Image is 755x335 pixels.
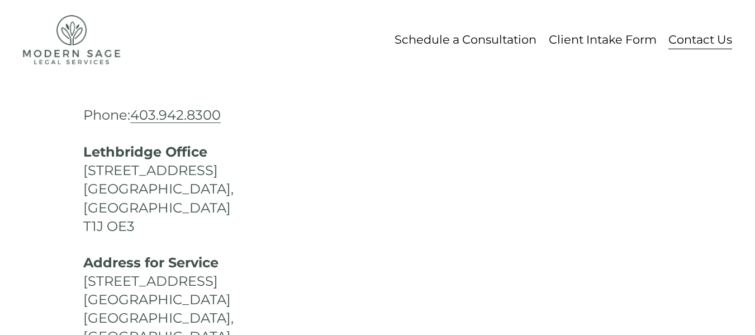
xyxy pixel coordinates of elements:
[83,254,219,271] strong: Address for Service
[23,15,121,64] img: Modern Sage Legal Services
[83,144,207,160] strong: Lethbridge Office
[83,106,307,235] h4: Phone: [STREET_ADDRESS] [GEOGRAPHIC_DATA], [GEOGRAPHIC_DATA] T1J OE3
[395,29,536,50] a: Schedule a Consultation
[668,29,732,50] a: Contact Us
[130,107,221,123] a: 403.942.8300
[549,29,657,50] a: Client Intake Form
